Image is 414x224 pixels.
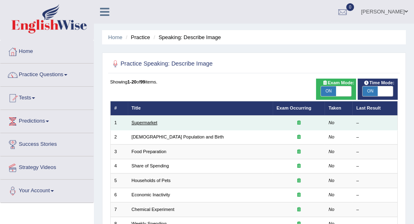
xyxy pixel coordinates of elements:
[124,33,150,41] li: Practice
[276,120,321,126] div: Exam occurring question
[131,192,170,197] a: Economic Inactivity
[0,40,93,61] a: Home
[361,79,397,87] span: Time Mode:
[276,105,311,110] a: Exam Occurring
[356,120,394,126] div: –
[325,101,352,115] th: Taken
[127,79,136,84] b: 1-20
[131,149,166,154] a: Food Preparation
[329,134,334,139] em: No
[346,3,354,11] span: 0
[319,79,357,87] span: Exam Mode:
[356,149,394,155] div: –
[0,87,93,107] a: Tests
[329,120,334,125] em: No
[0,133,93,154] a: Success Stories
[131,134,224,139] a: [DEMOGRAPHIC_DATA] Population and Birth
[276,192,321,198] div: Exam occurring question
[151,33,221,41] li: Speaking: Describe Image
[356,163,394,169] div: –
[128,101,273,115] th: Title
[329,149,334,154] em: No
[0,180,93,200] a: Your Account
[276,206,321,213] div: Exam occurring question
[276,163,321,169] div: Exam occurring question
[321,86,336,96] span: ON
[329,207,334,212] em: No
[110,145,128,159] td: 3
[356,178,394,184] div: –
[276,134,321,141] div: Exam occurring question
[110,173,128,188] td: 5
[0,156,93,177] a: Strategy Videos
[131,120,157,125] a: Supermarket
[356,192,394,198] div: –
[0,110,93,130] a: Predictions
[316,79,356,100] div: Show exams occurring in exams
[110,188,128,202] td: 6
[131,207,174,212] a: Chemical Experiment
[0,64,93,84] a: Practice Questions
[110,116,128,130] td: 1
[329,178,334,183] em: No
[108,34,122,40] a: Home
[329,163,334,168] em: No
[352,101,398,115] th: Last Result
[110,59,289,69] h2: Practice Speaking: Describe Image
[131,178,171,183] a: Households of Pets
[110,79,398,85] div: Showing of items.
[110,130,128,144] td: 2
[276,178,321,184] div: Exam occurring question
[110,101,128,115] th: #
[276,149,321,155] div: Exam occurring question
[356,206,394,213] div: –
[140,79,145,84] b: 99
[131,163,169,168] a: Share of Spending
[356,134,394,141] div: –
[329,192,334,197] em: No
[363,86,378,96] span: ON
[110,202,128,217] td: 7
[110,159,128,173] td: 4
